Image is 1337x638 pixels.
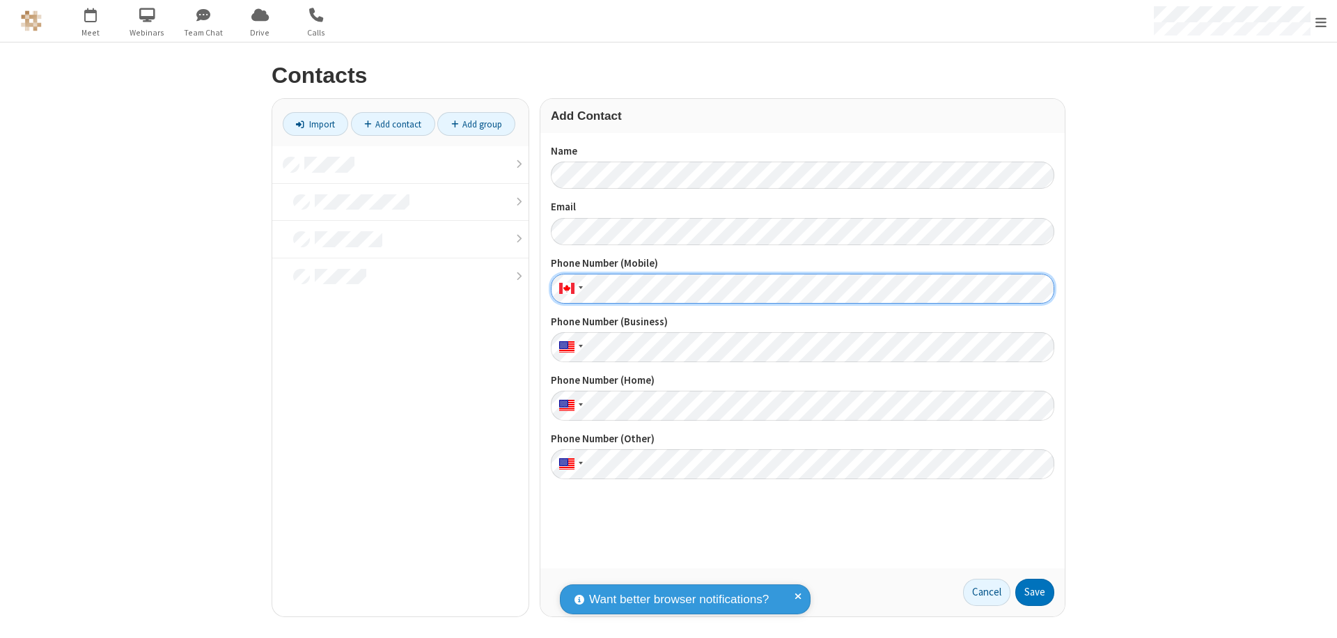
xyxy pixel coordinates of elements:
img: QA Selenium DO NOT DELETE OR CHANGE [21,10,42,31]
a: Cancel [963,579,1010,607]
span: Webinars [121,26,173,39]
span: Drive [234,26,286,39]
a: Import [283,112,348,136]
label: Name [551,143,1054,159]
div: United States: + 1 [551,391,587,421]
label: Phone Number (Home) [551,373,1054,389]
h3: Add Contact [551,109,1054,123]
span: Want better browser notifications? [589,591,769,609]
div: United States: + 1 [551,332,587,362]
h2: Contacts [272,63,1065,88]
span: Meet [65,26,117,39]
label: Email [551,199,1054,215]
span: Team Chat [178,26,230,39]
button: Save [1015,579,1054,607]
a: Add contact [351,112,435,136]
a: Add group [437,112,515,136]
label: Phone Number (Other) [551,431,1054,447]
label: Phone Number (Business) [551,314,1054,330]
iframe: Chat [1302,602,1327,628]
label: Phone Number (Mobile) [551,256,1054,272]
div: Canada: + 1 [551,274,587,304]
div: United States: + 1 [551,449,587,479]
span: Calls [290,26,343,39]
